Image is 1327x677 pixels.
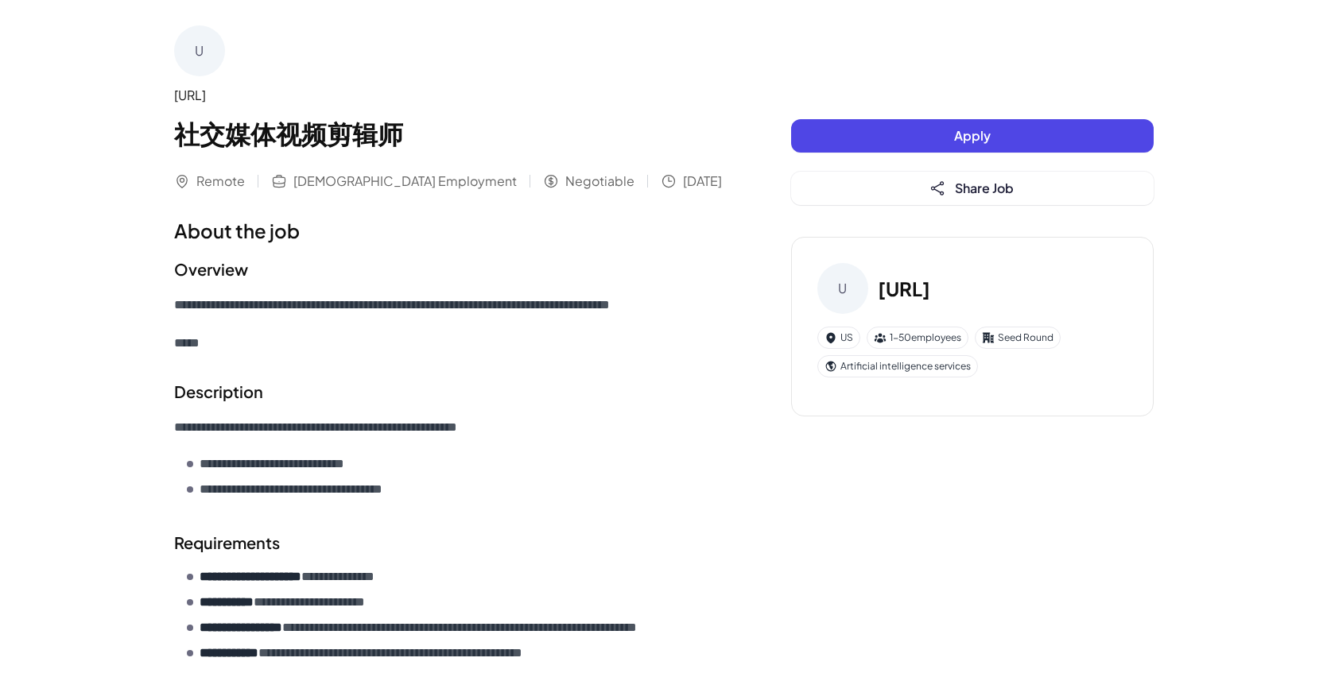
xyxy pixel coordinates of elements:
[867,327,968,349] div: 1-50 employees
[174,86,728,105] div: [URL]
[817,263,868,314] div: U
[174,25,225,76] div: U
[174,257,728,281] h2: Overview
[293,172,517,191] span: [DEMOGRAPHIC_DATA] Employment
[174,216,728,245] h1: About the job
[174,531,728,555] h2: Requirements
[954,127,991,144] span: Apply
[817,327,860,349] div: US
[955,180,1014,196] span: Share Job
[791,119,1154,153] button: Apply
[817,355,978,377] div: Artificial intelligence services
[196,172,245,191] span: Remote
[565,172,634,191] span: Negotiable
[791,172,1154,205] button: Share Job
[174,114,728,153] h1: 社交媒体视频剪辑师
[174,380,728,404] h2: Description
[878,274,930,303] h3: [URL]
[683,172,722,191] span: [DATE]
[975,327,1061,349] div: Seed Round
